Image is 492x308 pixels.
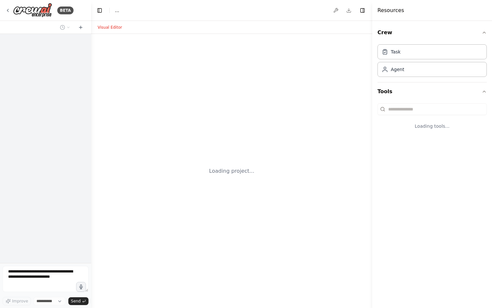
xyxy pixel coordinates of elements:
[57,23,73,31] button: Switch to previous chat
[71,299,81,304] span: Send
[12,299,28,304] span: Improve
[95,6,104,15] button: Hide left sidebar
[377,42,487,82] div: Crew
[94,23,126,31] button: Visual Editor
[3,297,31,305] button: Improve
[75,23,86,31] button: Start a new chat
[358,6,367,15] button: Hide right sidebar
[391,66,404,73] div: Agent
[377,7,404,14] h4: Resources
[115,7,119,14] span: ...
[57,7,74,14] div: BETA
[209,167,254,175] div: Loading project...
[391,49,401,55] div: Task
[377,118,487,135] div: Loading tools...
[377,82,487,101] button: Tools
[68,297,89,305] button: Send
[76,282,86,292] button: Click to speak your automation idea
[377,23,487,42] button: Crew
[115,7,119,14] nav: breadcrumb
[13,3,52,18] img: Logo
[377,101,487,140] div: Tools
